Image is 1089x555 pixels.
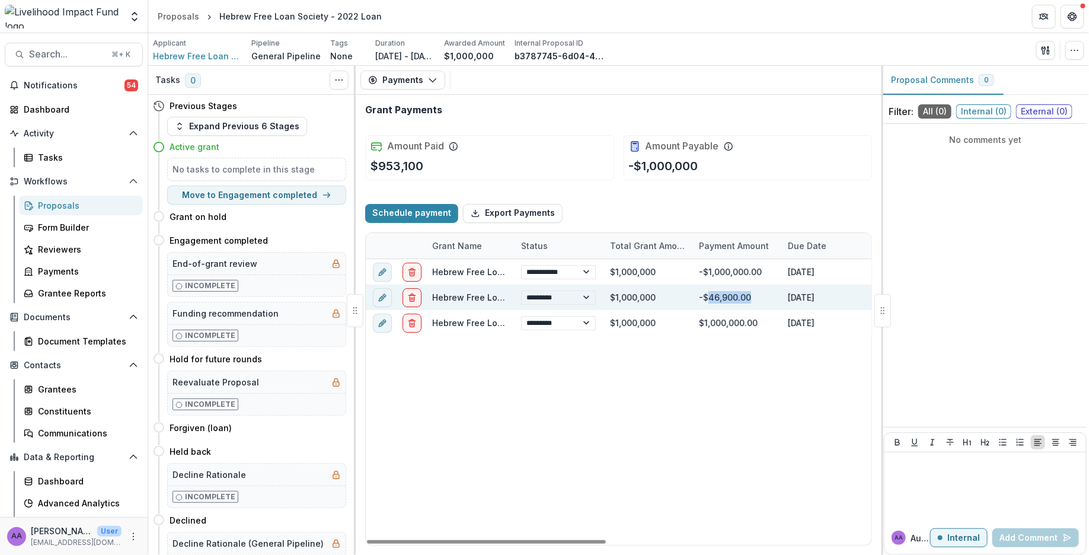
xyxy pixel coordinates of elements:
span: Data & Reporting [24,452,124,462]
a: Communications [19,423,143,443]
div: Sent Date [870,240,925,252]
button: Notifications54 [5,76,143,95]
h5: End-of-grant review [173,257,257,270]
button: Align Right [1066,435,1080,449]
button: Open Data & Reporting [5,448,143,467]
a: Advanced Analytics [19,493,143,513]
p: Incomplete [185,330,235,341]
div: Tasks [38,151,133,164]
button: Ordered List [1013,435,1027,449]
p: Internal Proposal ID [515,38,583,49]
span: Documents [24,312,124,323]
h2: Grant Payments [365,104,442,116]
img: Livelihood Impact Fund logo [5,5,122,28]
button: Schedule payment [365,204,458,223]
button: More [126,530,140,544]
button: Align Center [1049,435,1063,449]
h4: Forgiven (loan) [170,422,232,434]
button: Search... [5,43,143,66]
div: Dashboard [38,475,133,487]
button: Heading 2 [978,435,992,449]
div: Constituents [38,405,133,417]
p: General Pipeline [251,50,321,62]
button: Heading 1 [960,435,975,449]
div: Grantee Reports [38,287,133,299]
div: Grant Name [425,233,514,259]
p: Applicant [153,38,186,49]
div: Due Date [781,233,870,259]
button: Proposal Comments [882,66,1004,95]
span: Internal ( 0 ) [956,104,1011,119]
button: Move to Engagement completed [167,186,346,205]
button: delete [403,313,421,332]
a: Grantee Reports [19,283,143,303]
p: No comments yet [889,133,1082,146]
div: $1,000,000 [603,259,692,285]
a: Proposals [153,8,204,25]
p: Filter: [889,104,914,119]
span: 0 [185,74,201,88]
a: Data Report [19,515,143,535]
div: [DATE] [781,310,870,336]
button: Align Left [1031,435,1045,449]
h5: No tasks to complete in this stage [173,163,341,176]
a: Tasks [19,148,143,167]
div: Aude Anquetil [11,532,22,540]
span: 54 [124,79,138,91]
div: Payment Amount [692,233,781,259]
div: Due Date [781,240,833,252]
p: $953,100 [371,157,423,175]
a: Hebrew Free Loan Society - 2022 Loan [432,267,595,277]
div: Status [514,233,603,259]
h5: Reevaluate Proposal [173,376,259,388]
h4: Hold for future rounds [170,353,262,365]
div: [DATE] [781,285,870,310]
button: Open Documents [5,308,143,327]
p: b3787745-6d04-43f5-8788-e55684cdac68 [515,50,603,62]
h4: Grant on hold [170,210,226,223]
button: Payments [360,71,445,90]
button: Get Help [1061,5,1084,28]
p: None [330,50,353,62]
a: Hebrew Free Loan Society - 2022 Loan [432,292,595,302]
div: $1,000,000 [603,285,692,310]
div: Status [514,240,555,252]
a: Hebrew Free Loan Society [153,50,242,62]
div: $1,000,000.00 [692,310,781,336]
div: Payment Amount [692,240,776,252]
button: Partners [1032,5,1056,28]
div: Grantees [38,383,133,395]
p: Incomplete [185,399,235,410]
button: Open entity switcher [126,5,143,28]
div: -$46,900.00 [692,285,781,310]
button: Add Comment [992,528,1079,547]
span: Contacts [24,361,124,371]
a: Dashboard [19,471,143,491]
p: Tags [330,38,348,49]
div: Document Templates [38,335,133,347]
h3: Tasks [155,75,180,85]
div: Sent Date [870,233,959,259]
p: Pipeline [251,38,280,49]
h4: Declined [170,514,206,527]
h5: Decline Rationale (General Pipeline) [173,537,324,550]
a: Grantees [19,379,143,399]
span: All ( 0 ) [918,104,951,119]
h5: Funding recommendation [173,307,279,320]
a: Constituents [19,401,143,421]
button: Underline [908,435,922,449]
p: Awarded Amount [444,38,505,49]
a: Payments [19,261,143,281]
div: -$1,000,000.00 [692,259,781,285]
button: edit [373,313,392,332]
div: [DATE] [870,310,959,336]
h2: Amount Payable [646,141,719,152]
div: Total Grant Amount [603,233,692,259]
button: Open Contacts [5,356,143,375]
p: $1,000,000 [444,50,494,62]
a: Hebrew Free Loan Society - 2022 Loan [432,318,595,328]
p: User [97,526,122,537]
